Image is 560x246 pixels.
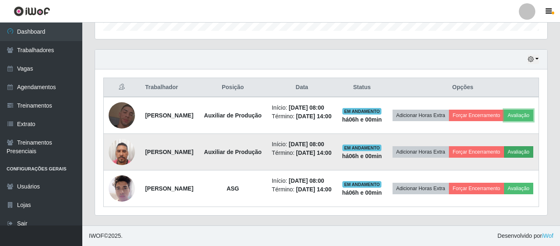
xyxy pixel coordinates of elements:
[296,113,332,120] time: [DATE] 14:00
[289,141,324,147] time: [DATE] 08:00
[140,78,199,97] th: Trabalhador
[227,185,239,192] strong: ASG
[342,108,381,115] span: EM ANDAMENTO
[387,78,539,97] th: Opções
[145,149,193,155] strong: [PERSON_NAME]
[289,177,324,184] time: [DATE] 08:00
[199,78,267,97] th: Posição
[272,112,332,121] li: Término:
[393,183,449,194] button: Adicionar Horas Extra
[393,110,449,121] button: Adicionar Horas Extra
[109,171,135,206] img: 1725546046209.jpeg
[393,146,449,158] button: Adicionar Horas Extra
[342,116,382,123] strong: há 06 h e 00 min
[542,232,553,239] a: iWof
[267,78,337,97] th: Data
[337,78,387,97] th: Status
[497,232,553,240] span: Desenvolvido por
[504,183,533,194] button: Avaliação
[289,104,324,111] time: [DATE] 08:00
[342,189,382,196] strong: há 06 h e 00 min
[89,232,123,240] span: © 2025 .
[342,181,381,188] span: EM ANDAMENTO
[204,149,262,155] strong: Auxiliar de Produção
[342,153,382,159] strong: há 06 h e 00 min
[449,146,504,158] button: Forçar Encerramento
[89,232,104,239] span: IWOF
[342,145,381,151] span: EM ANDAMENTO
[109,134,135,169] img: 1735300261799.jpeg
[272,103,332,112] li: Início:
[109,92,135,139] img: 1690769088770.jpeg
[449,183,504,194] button: Forçar Encerramento
[504,146,533,158] button: Avaliação
[449,110,504,121] button: Forçar Encerramento
[296,149,332,156] time: [DATE] 14:00
[272,149,332,157] li: Término:
[272,140,332,149] li: Início:
[145,185,193,192] strong: [PERSON_NAME]
[296,186,332,193] time: [DATE] 14:00
[504,110,533,121] button: Avaliação
[145,112,193,119] strong: [PERSON_NAME]
[14,6,50,16] img: CoreUI Logo
[204,112,262,119] strong: Auxiliar de Produção
[272,177,332,185] li: Início:
[272,185,332,194] li: Término:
